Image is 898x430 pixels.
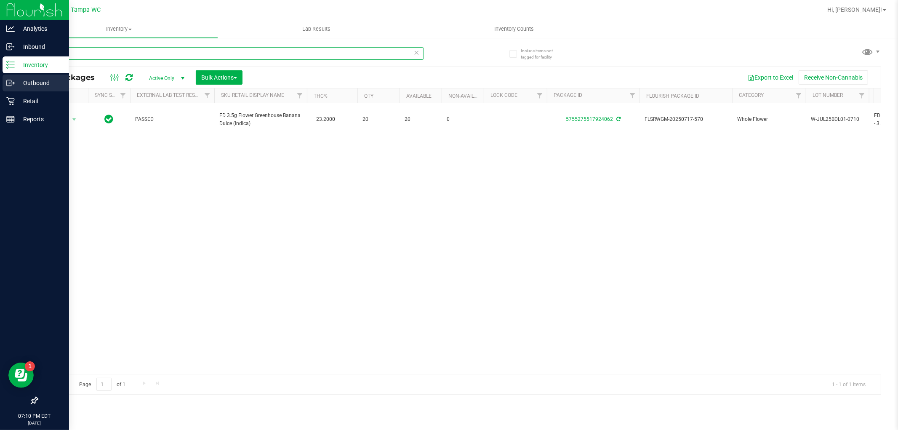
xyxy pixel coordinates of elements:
[490,92,517,98] a: Lock Code
[811,115,864,123] span: W-JUL25BDL01-0710
[314,93,328,99] a: THC%
[615,116,621,122] span: Sync from Compliance System
[739,92,764,98] a: Category
[71,6,101,13] span: Tampa WC
[44,73,103,82] span: All Packages
[813,92,843,98] a: Lot Number
[15,24,65,34] p: Analytics
[201,74,237,81] span: Bulk Actions
[20,25,218,33] span: Inventory
[448,93,486,99] a: Non-Available
[293,88,307,103] a: Filter
[6,43,15,51] inline-svg: Inbound
[645,115,727,123] span: FLSRWGM-20250717-570
[792,88,806,103] a: Filter
[15,60,65,70] p: Inventory
[415,20,613,38] a: Inventory Counts
[737,115,801,123] span: Whole Flower
[196,70,242,85] button: Bulk Actions
[8,363,34,388] iframe: Resource center
[566,116,613,122] a: 5755275517924062
[15,42,65,52] p: Inbound
[72,378,133,391] span: Page of 1
[200,88,214,103] a: Filter
[827,6,882,13] span: Hi, [PERSON_NAME]!
[6,97,15,105] inline-svg: Retail
[15,78,65,88] p: Outbound
[96,378,112,391] input: 1
[414,47,420,58] span: Clear
[37,47,424,60] input: Search Package ID, Item Name, SKU, Lot or Part Number...
[20,20,218,38] a: Inventory
[483,25,545,33] span: Inventory Counts
[447,115,479,123] span: 0
[95,92,127,98] a: Sync Status
[742,70,799,85] button: Export to Excel
[533,88,547,103] a: Filter
[6,61,15,69] inline-svg: Inventory
[219,112,302,128] span: FD 3.5g Flower Greenhouse Banana Dulce (Indica)
[6,79,15,87] inline-svg: Outbound
[799,70,868,85] button: Receive Non-Cannabis
[291,25,342,33] span: Lab Results
[405,115,437,123] span: 20
[626,88,640,103] a: Filter
[362,115,394,123] span: 20
[406,93,432,99] a: Available
[105,113,114,125] span: In Sync
[135,115,209,123] span: PASSED
[4,420,65,426] p: [DATE]
[137,92,203,98] a: External Lab Test Result
[15,114,65,124] p: Reports
[4,412,65,420] p: 07:10 PM EDT
[25,361,35,371] iframe: Resource center unread badge
[521,48,563,60] span: Include items not tagged for facility
[116,88,130,103] a: Filter
[364,93,373,99] a: Qty
[6,24,15,33] inline-svg: Analytics
[221,92,284,98] a: Sku Retail Display Name
[6,115,15,123] inline-svg: Reports
[855,88,869,103] a: Filter
[69,114,80,126] span: select
[554,92,582,98] a: Package ID
[312,113,339,126] span: 23.2000
[825,378,872,390] span: 1 - 1 of 1 items
[15,96,65,106] p: Retail
[646,93,699,99] a: Flourish Package ID
[218,20,415,38] a: Lab Results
